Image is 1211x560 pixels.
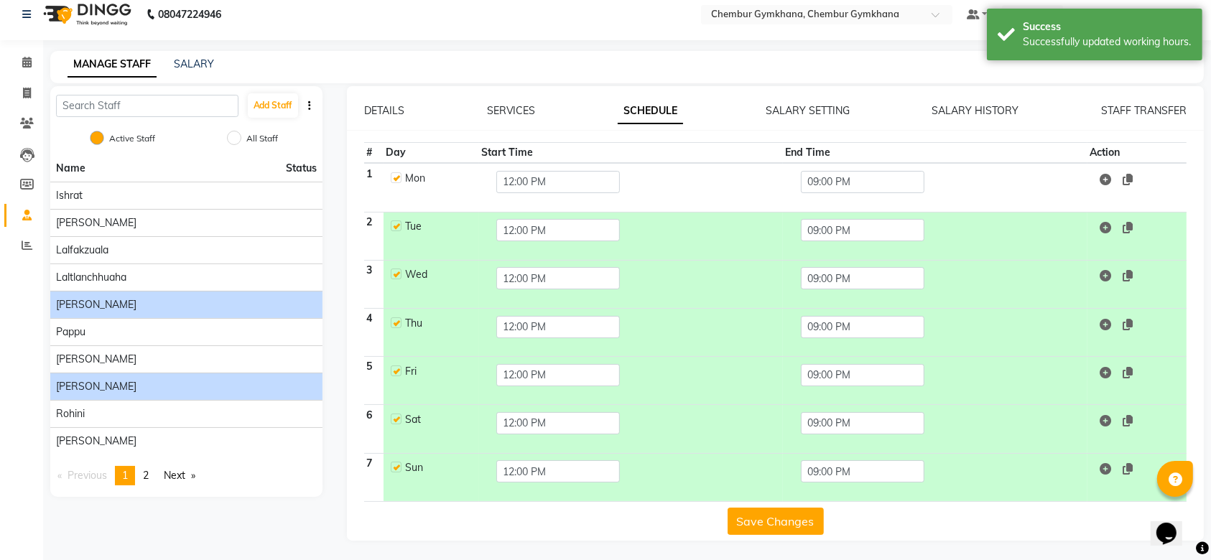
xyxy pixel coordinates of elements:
[143,469,149,482] span: 2
[56,270,126,285] span: Laltlanchhuaha
[1087,143,1187,164] th: Action
[68,469,107,482] span: Previous
[405,412,472,427] div: Sat
[364,453,384,501] th: 7
[56,406,85,421] span: Rohini
[1100,7,1184,22] span: [PERSON_NAME]
[56,215,136,230] span: [PERSON_NAME]
[487,104,536,117] a: SERVICES
[405,364,472,379] div: Fri
[1023,19,1192,34] div: Success
[56,162,85,174] span: Name
[364,104,404,117] a: DETAILS
[286,161,317,176] span: Status
[618,98,683,124] a: SCHEDULE
[56,297,136,312] span: [PERSON_NAME]
[50,466,323,485] nav: Pagination
[405,316,472,331] div: Thu
[364,212,384,260] th: 2
[728,508,824,535] button: Save Changes
[122,469,128,482] span: 1
[364,357,384,405] th: 5
[766,104,850,117] a: SALARY SETTING
[405,219,472,234] div: Tue
[246,132,278,145] label: All Staff
[364,163,384,212] th: 1
[1101,104,1187,117] a: STAFF TRANSFER
[405,460,472,475] div: Sun
[1151,503,1197,546] iframe: chat widget
[174,57,214,70] a: SALARY
[56,243,108,258] span: Lalfakzuala
[1023,34,1192,50] div: Successfully updated working hours.
[405,171,472,186] div: Mon
[56,379,136,394] span: [PERSON_NAME]
[783,143,1087,164] th: End Time
[157,466,203,485] a: Next
[56,434,136,449] span: [PERSON_NAME]
[479,143,784,164] th: Start Time
[932,104,1019,117] a: SALARY HISTORY
[364,308,384,356] th: 4
[405,267,472,282] div: Wed
[56,188,83,203] span: Ishrat
[56,95,238,117] input: Search Staff
[248,93,298,118] button: Add Staff
[56,325,85,340] span: Pappu
[364,143,384,164] th: #
[364,405,384,453] th: 6
[68,52,157,78] a: MANAGE STAFF
[56,352,136,367] span: [PERSON_NAME]
[364,260,384,308] th: 3
[384,143,479,164] th: Day
[109,132,155,145] label: Active Staff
